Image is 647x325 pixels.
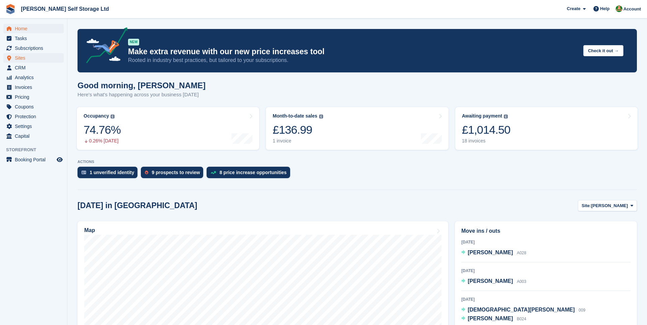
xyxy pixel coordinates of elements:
a: menu [3,73,64,82]
a: menu [3,53,64,63]
img: price_increase_opportunities-93ffe204e8149a01c8c9dc8f82e8f89637d9d84a8eef4429ea346261dce0b2c0.svg [211,171,216,174]
img: icon-info-grey-7440780725fd019a000dd9b08b2336e03edf1995a4989e88bcd33f0948082b44.svg [504,115,508,119]
a: menu [3,83,64,92]
span: Sites [15,53,55,63]
span: [PERSON_NAME] [468,316,513,321]
div: £136.99 [273,123,323,137]
span: Help [600,5,610,12]
a: menu [3,155,64,164]
div: 8 price increase opportunities [219,170,286,175]
div: 18 invoices [462,138,511,144]
span: Subscriptions [15,43,55,53]
h2: [DATE] in [GEOGRAPHIC_DATA] [78,201,197,210]
span: Account [623,6,641,12]
div: 74.76% [84,123,121,137]
a: menu [3,63,64,72]
h2: Move ins / outs [461,227,630,235]
span: Home [15,24,55,33]
div: 1 unverified identity [90,170,134,175]
a: [DEMOGRAPHIC_DATA][PERSON_NAME] 009 [461,306,585,315]
a: menu [3,102,64,111]
a: [PERSON_NAME] A028 [461,249,526,257]
span: Booking Portal [15,155,55,164]
div: £1,014.50 [462,123,511,137]
a: Occupancy 74.76% 0.26% [DATE] [77,107,259,150]
span: CRM [15,63,55,72]
a: [PERSON_NAME] A003 [461,277,526,286]
div: Month-to-date sales [273,113,317,119]
div: 0.26% [DATE] [84,138,121,144]
p: Rooted in industry best practices, but tailored to your subscriptions. [128,57,578,64]
div: NEW [128,39,139,45]
span: Invoices [15,83,55,92]
a: Preview store [56,156,64,164]
a: menu [3,43,64,53]
a: menu [3,34,64,43]
button: Site: [PERSON_NAME] [578,200,637,211]
a: [PERSON_NAME] Self Storage Ltd [18,3,112,14]
p: ACTIONS [78,160,637,164]
img: Joshua Wild [616,5,622,12]
span: A003 [517,279,526,284]
span: [PERSON_NAME] [591,202,628,209]
a: [PERSON_NAME] B024 [461,315,526,323]
div: 1 invoice [273,138,323,144]
span: [PERSON_NAME] [468,278,513,284]
a: 9 prospects to review [141,167,207,182]
a: menu [3,92,64,102]
img: stora-icon-8386f47178a22dfd0bd8f6a31ec36ba5ce8667c1dd55bd0f319d3a0aa187defe.svg [5,4,16,14]
h2: Map [84,227,95,233]
a: menu [3,131,64,141]
span: A028 [517,251,526,255]
img: icon-info-grey-7440780725fd019a000dd9b08b2336e03edf1995a4989e88bcd33f0948082b44.svg [111,115,115,119]
div: Occupancy [84,113,109,119]
span: Storefront [6,147,67,153]
div: [DATE] [461,239,630,245]
div: Awaiting payment [462,113,502,119]
span: Coupons [15,102,55,111]
span: Create [567,5,580,12]
img: icon-info-grey-7440780725fd019a000dd9b08b2336e03edf1995a4989e88bcd33f0948082b44.svg [319,115,323,119]
div: [DATE] [461,268,630,274]
span: [DEMOGRAPHIC_DATA][PERSON_NAME] [468,307,575,313]
span: Tasks [15,34,55,43]
img: prospect-51fa495bee0391a8d652442698ab0144808aea92771e9ea1ae160a38d050c398.svg [145,170,148,174]
span: Analytics [15,73,55,82]
a: 1 unverified identity [78,167,141,182]
button: Check it out → [583,45,623,56]
p: Make extra revenue with our new price increases tool [128,47,578,57]
img: verify_identity-adf6edd0f0f0b5bbfe63781bf79b02c33cf7c696d77639b501bdc392416b5a36.svg [82,170,86,174]
a: menu [3,112,64,121]
a: Month-to-date sales £136.99 1 invoice [266,107,448,150]
span: Protection [15,112,55,121]
a: menu [3,24,64,33]
a: 8 price increase opportunities [207,167,293,182]
span: 009 [579,308,585,313]
div: [DATE] [461,296,630,302]
div: 9 prospects to review [152,170,200,175]
p: Here's what's happening across your business [DATE] [78,91,206,99]
span: Pricing [15,92,55,102]
span: B024 [517,317,526,321]
span: Site: [582,202,591,209]
a: Awaiting payment £1,014.50 18 invoices [455,107,638,150]
span: Capital [15,131,55,141]
h1: Good morning, [PERSON_NAME] [78,81,206,90]
span: Settings [15,122,55,131]
a: menu [3,122,64,131]
span: [PERSON_NAME] [468,250,513,255]
img: price-adjustments-announcement-icon-8257ccfd72463d97f412b2fc003d46551f7dbcb40ab6d574587a9cd5c0d94... [81,27,128,66]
